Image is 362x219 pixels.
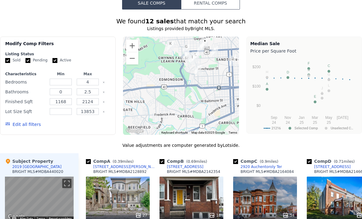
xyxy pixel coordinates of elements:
div: BRIGHT MLS # MDBA2128892 [93,169,147,174]
span: 0.9 [261,159,267,164]
span: ( miles) [110,159,136,164]
span: ( miles) [257,159,281,164]
text: K [307,68,310,72]
div: Comp D [307,158,357,164]
text: 25 [313,120,317,125]
div: 931 POPLAR GROVE STREET [192,62,204,77]
button: Zoom out [126,52,138,65]
a: Terms [229,131,237,134]
text: A [266,82,268,86]
text: May [325,115,332,120]
input: Pending [25,58,30,63]
div: 18 [209,212,221,218]
div: 1623 MORELAND AVENUE [209,44,221,59]
div: 1501 N HILTON STREET [180,48,191,63]
text: Nov [284,115,291,120]
div: Lot Size Sqft [5,107,46,116]
button: Edit all filters [5,121,41,127]
span: 0.69 [188,159,196,164]
div: BRIGHT MLS # MDBA2164084 [241,169,294,174]
text: L [328,84,330,87]
div: 2019 BRADDISH AVENUE [199,35,211,51]
div: Subject Property [5,158,53,164]
div: 2926 PRESSTMAN STREET [190,49,201,65]
text: Mar [312,115,318,120]
text: Jan [298,115,304,120]
div: 1811 N DUKELAND STREET [195,41,206,56]
button: Toggle fullscreen view [62,179,71,188]
text: D [287,70,289,74]
text: J [321,86,323,90]
svg: A chart. [250,55,358,132]
div: 2019 [GEOGRAPHIC_DATA] [12,164,62,169]
text: 21216 [271,126,281,130]
a: [STREET_ADDRESS] [307,164,351,169]
div: Comp B [160,158,210,164]
img: Google [125,127,145,135]
text: Selected Comp [295,126,318,130]
div: Characteristics [5,72,46,76]
div: Price per Square Foot [250,47,358,55]
text: E [314,95,316,98]
text: I [322,91,322,95]
div: Bedrooms [5,78,46,86]
input: Sold [5,58,10,63]
text: C [328,64,330,68]
text: [DATE] [337,115,348,120]
label: Pending [25,58,48,63]
div: BRIGHT MLS # MDBA440020 [12,169,63,174]
button: Zoom in [126,40,138,52]
text: G [327,72,330,76]
button: Clear [102,91,105,93]
button: Clear [102,101,105,103]
label: Sold [5,58,21,63]
strong: 12 sales [145,18,174,25]
button: Clear [102,111,105,113]
button: Clear [102,81,105,84]
button: Keyboard shortcuts [161,131,188,135]
input: Active [52,58,57,63]
div: 54 [283,212,295,218]
span: Map data ©2025 Google [191,131,225,134]
text: $200 [252,65,260,69]
text: H [266,70,268,74]
div: Min [48,72,73,76]
a: Open this area in Google Maps (opens a new window) [125,127,145,135]
label: Active [52,58,71,63]
text: F [308,61,310,65]
div: 27 [135,212,147,218]
div: 3024 BELMONT AVENUE [187,52,198,67]
div: 3200 WESTWOOD AVENUE [180,41,192,57]
div: Modify Comp Filters [5,41,110,52]
text: 25 [299,120,304,125]
span: 0.71 [335,159,344,164]
text: $100 [252,84,260,88]
span: 0.39 [114,159,122,164]
text: 25 [327,120,331,125]
text: $0 [256,104,261,108]
text: B [307,68,310,71]
a: [STREET_ADDRESS][PERSON_NAME] [86,164,157,169]
span: ( miles) [331,159,357,164]
div: [STREET_ADDRESS][PERSON_NAME] [93,164,157,169]
div: 1201 N FULTON AVENUE [227,53,238,68]
text: 24 [272,120,276,125]
a: 2920 Auchentoroly Ter [233,164,282,169]
span: ( miles) [184,159,210,164]
div: 1916 Chelsea Rd [165,38,176,53]
div: Median Sale [250,41,358,47]
text: Unselected C… [331,126,353,130]
div: Comp C [233,158,281,164]
div: Listing Status [5,52,110,57]
div: Finished Sqft [5,97,46,106]
div: Comp A [86,158,136,164]
div: [STREET_ADDRESS] [167,164,203,169]
div: Bathrooms [5,88,46,96]
div: [STREET_ADDRESS] [314,164,351,169]
a: [STREET_ADDRESS] [160,164,203,169]
text: 24 [286,120,290,125]
div: Max [75,72,100,76]
text: Sep [271,115,277,120]
div: BRIGHT MLS # MDBA2142354 [167,169,220,174]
